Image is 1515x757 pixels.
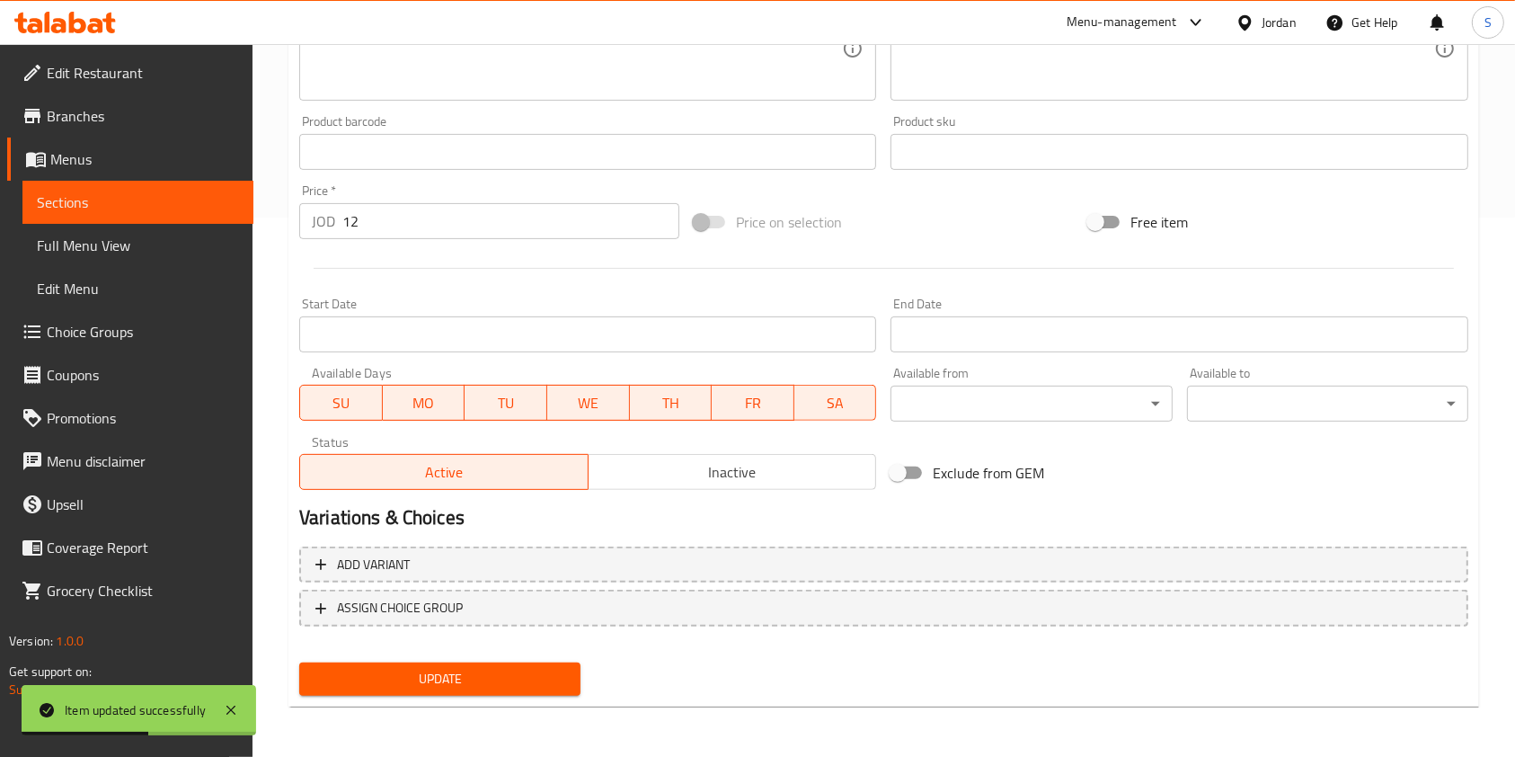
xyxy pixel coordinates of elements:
[547,385,630,421] button: WE
[312,210,335,232] p: JOD
[554,390,623,416] span: WE
[7,569,253,612] a: Grocery Checklist
[22,181,253,224] a: Sections
[337,597,463,619] span: ASSIGN CHOICE GROUP
[299,504,1468,531] h2: Variations & Choices
[7,440,253,483] a: Menu disclaimer
[933,462,1044,484] span: Exclude from GEM
[630,385,713,421] button: TH
[37,191,239,213] span: Sections
[299,547,1468,583] button: Add variant
[802,390,870,416] span: SA
[7,138,253,181] a: Menus
[299,590,1468,627] button: ASSIGN CHOICE GROUP
[307,390,376,416] span: SU
[299,134,876,170] input: Please enter product barcode
[712,385,794,421] button: FR
[337,554,410,576] span: Add variant
[7,526,253,569] a: Coverage Report
[9,660,92,683] span: Get support on:
[903,6,1433,92] textarea: رأس خروف مدخن يُقدم مع الأرز والمقبلات ليمنح وجبة غنية وطعمًا تقليديًا
[47,494,239,515] span: Upsell
[736,211,842,233] span: Price on selection
[472,390,540,416] span: TU
[596,459,870,485] span: Inactive
[1067,12,1177,33] div: Menu-management
[47,450,239,472] span: Menu disclaimer
[312,6,842,92] textarea: Smoked Sheep Head served with rice and appetizers to provide a rich meal and traditional taste
[7,94,253,138] a: Branches
[299,385,383,421] button: SU
[1187,386,1468,422] div: ​
[9,678,123,701] a: Support.OpsPlatform
[342,203,679,239] input: Please enter price
[37,235,239,256] span: Full Menu View
[299,663,580,696] button: Update
[637,390,705,416] span: TH
[390,390,458,416] span: MO
[307,459,581,485] span: Active
[383,385,465,421] button: MO
[56,629,84,653] span: 1.0.0
[7,353,253,396] a: Coupons
[314,668,566,690] span: Update
[890,386,1172,422] div: ​
[22,267,253,310] a: Edit Menu
[65,700,206,720] div: Item updated successfully
[7,396,253,440] a: Promotions
[794,385,877,421] button: SA
[1484,13,1492,32] span: S
[9,629,53,653] span: Version:
[47,580,239,601] span: Grocery Checklist
[588,454,877,490] button: Inactive
[47,407,239,429] span: Promotions
[37,278,239,299] span: Edit Menu
[299,454,589,490] button: Active
[22,224,253,267] a: Full Menu View
[47,537,239,558] span: Coverage Report
[1130,211,1188,233] span: Free item
[1262,13,1297,32] div: Jordan
[50,148,239,170] span: Menus
[47,62,239,84] span: Edit Restaurant
[7,51,253,94] a: Edit Restaurant
[47,105,239,127] span: Branches
[7,483,253,526] a: Upsell
[47,321,239,343] span: Choice Groups
[465,385,547,421] button: TU
[47,364,239,386] span: Coupons
[719,390,787,416] span: FR
[890,134,1467,170] input: Please enter product sku
[7,310,253,353] a: Choice Groups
